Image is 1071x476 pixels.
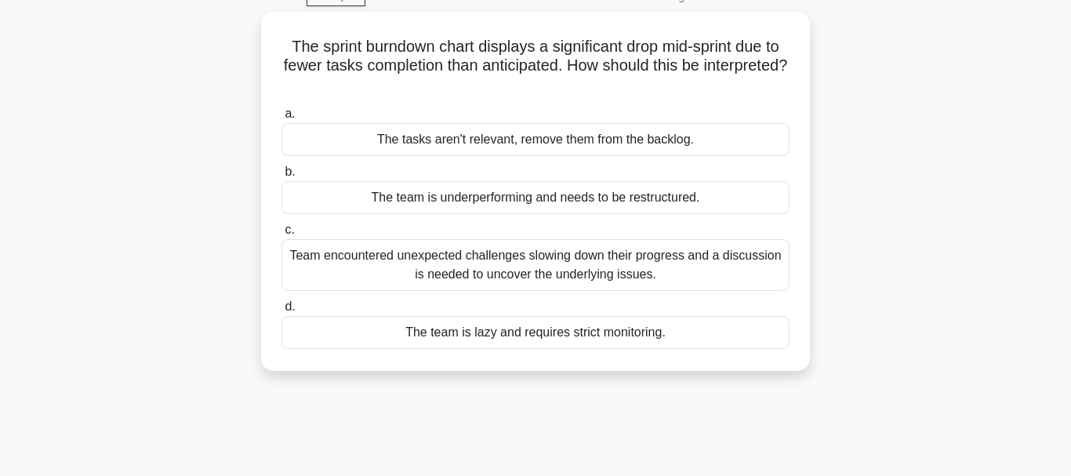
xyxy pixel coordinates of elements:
[285,300,295,313] span: d.
[285,107,295,120] span: a.
[281,123,790,156] div: The tasks aren't relevant, remove them from the backlog.
[285,223,294,236] span: c.
[285,165,295,178] span: b.
[281,181,790,214] div: The team is underperforming and needs to be restructured.
[280,37,791,95] h5: The sprint burndown chart displays a significant drop mid-sprint due to fewer tasks completion th...
[281,316,790,349] div: The team is lazy and requires strict monitoring.
[281,239,790,291] div: Team encountered unexpected challenges slowing down their progress and a discussion is needed to ...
